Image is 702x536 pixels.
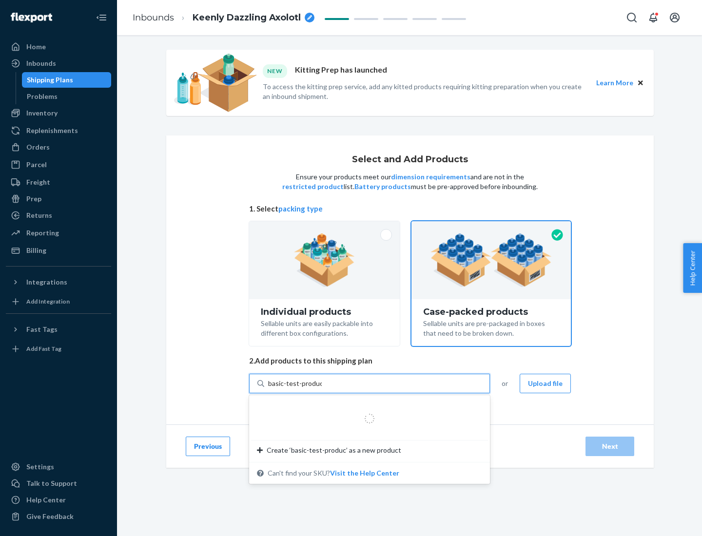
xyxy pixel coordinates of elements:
[22,89,112,104] a: Problems
[263,82,587,101] p: To access the kitting prep service, add any kitted products requiring kitting preparation when yo...
[26,58,56,68] div: Inbounds
[26,325,58,334] div: Fast Tags
[6,39,111,55] a: Home
[6,56,111,71] a: Inbounds
[193,12,301,24] span: Keenly Dazzling Axolotl
[6,492,111,508] a: Help Center
[6,476,111,491] a: Talk to Support
[6,191,111,207] a: Prep
[430,233,552,287] img: case-pack.59cecea509d18c883b923b81aeac6d0b.png
[268,468,399,478] span: Can't find your SKU?
[6,174,111,190] a: Freight
[92,8,111,27] button: Close Navigation
[26,495,66,505] div: Help Center
[6,243,111,258] a: Billing
[294,233,355,287] img: individual-pack.facf35554cb0f1810c75b2bd6df2d64e.png
[26,177,50,187] div: Freight
[26,462,54,472] div: Settings
[26,246,46,255] div: Billing
[330,468,399,478] button: Create ‘basic-test-produc’ as a new productCan't find your SKU?
[27,92,58,101] div: Problems
[6,509,111,524] button: Give Feedback
[520,374,571,393] button: Upload file
[268,379,322,388] input: Create ‘basic-test-produc’ as a new productCan't find your SKU?Visit the Help Center
[6,157,111,172] a: Parcel
[295,64,387,77] p: Kitting Prep has launched
[6,225,111,241] a: Reporting
[6,139,111,155] a: Orders
[26,194,41,204] div: Prep
[26,228,59,238] div: Reporting
[622,8,642,27] button: Open Search Box
[263,64,287,77] div: NEW
[186,437,230,456] button: Previous
[26,108,58,118] div: Inventory
[278,204,323,214] button: packing type
[391,172,470,182] button: dimension requirements
[26,512,74,521] div: Give Feedback
[125,3,322,32] ol: breadcrumbs
[423,317,559,338] div: Sellable units are pre-packaged in boxes that need to be broken down.
[26,126,78,135] div: Replenishments
[26,211,52,220] div: Returns
[354,182,411,191] button: Battery products
[6,123,111,138] a: Replenishments
[26,42,46,52] div: Home
[6,274,111,290] button: Integrations
[133,12,174,23] a: Inbounds
[26,479,77,488] div: Talk to Support
[249,356,571,366] span: 2. Add products to this shipping plan
[6,294,111,309] a: Add Integration
[281,172,539,191] p: Ensure your products meet our and are not in the list. must be pre-approved before inbounding.
[635,77,646,88] button: Close
[26,297,70,306] div: Add Integration
[26,345,61,353] div: Add Fast Tag
[282,182,344,191] button: restricted product
[683,243,702,293] button: Help Center
[249,204,571,214] span: 1. Select
[6,341,111,357] a: Add Fast Tag
[267,445,401,455] span: Create ‘basic-test-produc’ as a new product
[594,441,626,451] div: Next
[26,277,67,287] div: Integrations
[502,379,508,388] span: or
[352,155,468,165] h1: Select and Add Products
[261,317,388,338] div: Sellable units are easily packable into different box configurations.
[643,8,663,27] button: Open notifications
[423,307,559,317] div: Case-packed products
[6,322,111,337] button: Fast Tags
[6,208,111,223] a: Returns
[26,160,47,170] div: Parcel
[27,75,73,85] div: Shipping Plans
[261,307,388,317] div: Individual products
[26,142,50,152] div: Orders
[6,105,111,121] a: Inventory
[585,437,634,456] button: Next
[11,13,52,22] img: Flexport logo
[6,459,111,475] a: Settings
[665,8,684,27] button: Open account menu
[22,72,112,88] a: Shipping Plans
[596,77,633,88] button: Learn More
